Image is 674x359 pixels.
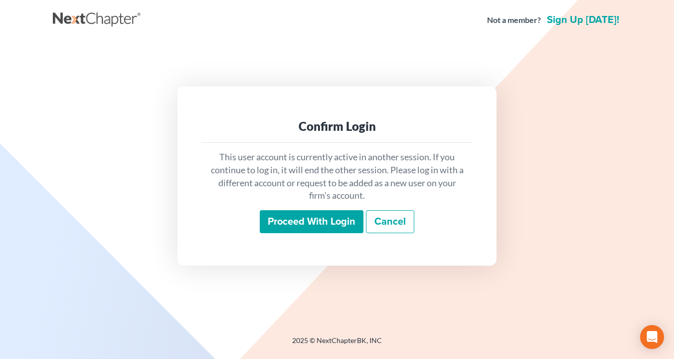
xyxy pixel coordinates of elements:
[209,151,465,202] p: This user account is currently active in another session. If you continue to log in, it will end ...
[260,210,363,233] input: Proceed with login
[487,14,541,26] strong: Not a member?
[366,210,414,233] a: Cancel
[209,118,465,134] div: Confirm Login
[545,15,621,25] a: Sign up [DATE]!
[640,325,664,349] div: Open Intercom Messenger
[53,336,621,354] div: 2025 © NextChapterBK, INC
